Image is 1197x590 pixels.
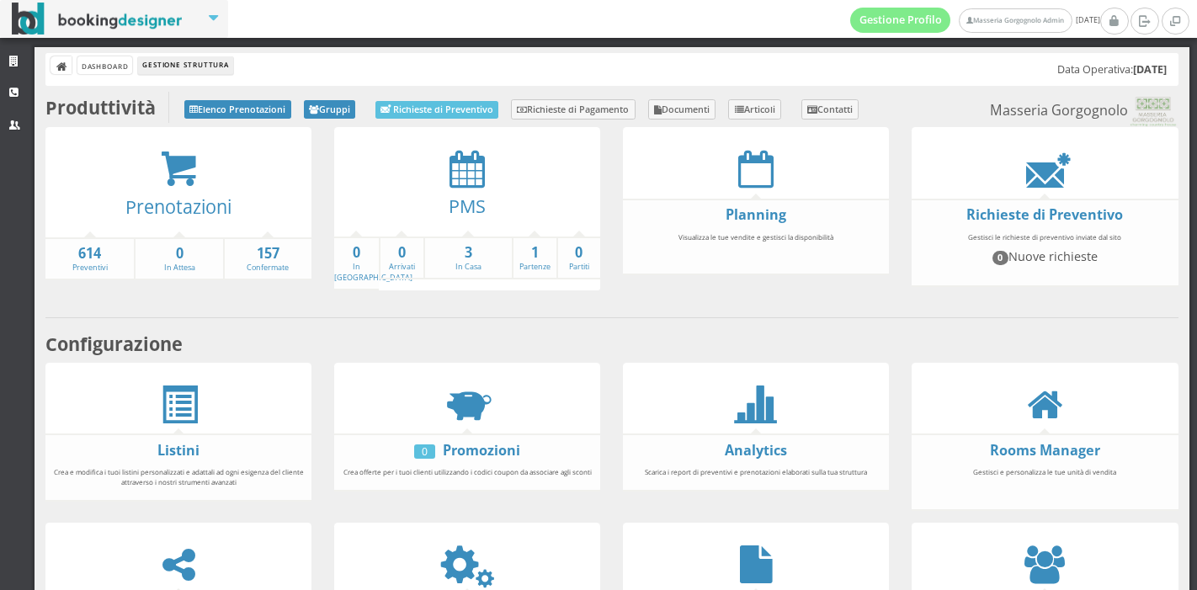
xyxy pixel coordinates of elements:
[414,444,435,459] div: 0
[919,249,1170,264] h4: Nuove richieste
[375,101,498,119] a: Richieste di Preventivo
[511,99,636,120] a: Richieste di Pagamento
[990,97,1178,127] small: Masseria Gorgognolo
[513,243,556,263] strong: 1
[45,460,311,494] div: Crea e modifica i tuoi listini personalizzati e adattali ad ogni esigenza del cliente attraverso ...
[912,225,1178,280] div: Gestisci le richieste di preventivo inviate dal sito
[990,441,1100,460] a: Rooms Manager
[558,243,601,263] strong: 0
[1133,62,1167,77] b: [DATE]
[334,460,600,485] div: Crea offerte per i tuoi clienti utilizzando i codici coupon da associare agli sconti
[225,244,311,263] strong: 157
[380,243,423,273] a: 0Arrivati
[725,441,787,460] a: Analytics
[1057,63,1167,76] h5: Data Operativa:
[334,243,379,263] strong: 0
[304,100,356,119] a: Gruppi
[425,243,512,263] strong: 3
[184,100,291,119] a: Elenco Prenotazioni
[45,95,156,120] b: Produttività
[648,99,716,120] a: Documenti
[558,243,601,273] a: 0Partiti
[157,441,199,460] a: Listini
[1128,97,1178,127] img: 0603869b585f11eeb13b0a069e529790.png
[966,205,1123,224] a: Richieste di Preventivo
[380,243,423,263] strong: 0
[138,56,232,75] li: Gestione Struttura
[334,243,412,283] a: 0In [GEOGRAPHIC_DATA]
[136,244,222,274] a: 0In Attesa
[728,99,781,120] a: Articoli
[136,244,222,263] strong: 0
[801,99,859,120] a: Contatti
[850,8,1100,33] span: [DATE]
[912,460,1178,504] div: Gestisci e personalizza le tue unità di vendita
[225,244,311,274] a: 157Confermate
[45,244,134,263] strong: 614
[45,332,183,356] b: Configurazione
[125,194,231,219] a: Prenotazioni
[623,225,889,269] div: Visualizza le tue vendite e gestisci la disponibilità
[513,243,556,273] a: 1Partenze
[45,244,134,274] a: 614Preventivi
[12,3,183,35] img: BookingDesigner.com
[443,441,520,460] a: Promozioni
[449,194,486,218] a: PMS
[623,460,889,485] div: Scarica i report di preventivi e prenotazioni elaborati sulla tua struttura
[726,205,786,224] a: Planning
[992,251,1009,264] span: 0
[77,56,132,74] a: Dashboard
[425,243,512,273] a: 3In Casa
[850,8,951,33] a: Gestione Profilo
[959,8,1072,33] a: Masseria Gorgognolo Admin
